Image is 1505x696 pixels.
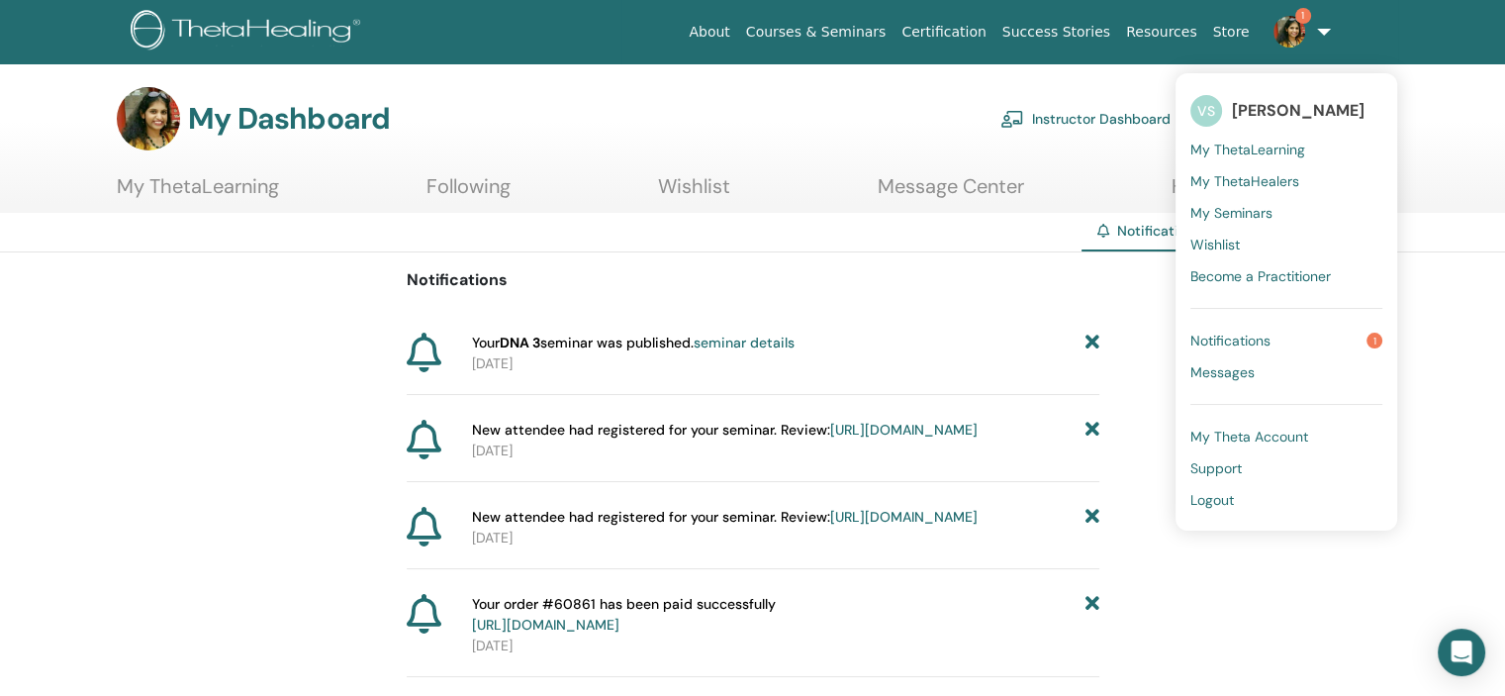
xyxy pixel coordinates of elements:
[1190,165,1382,197] a: My ThetaHealers
[472,507,978,528] span: New attendee had registered for your seminar. Review:
[1190,332,1270,349] span: Notifications
[1190,141,1305,158] span: My ThetaLearning
[188,101,390,137] h3: My Dashboard
[117,87,180,150] img: default.jpg
[472,528,1099,548] p: [DATE]
[1172,174,1331,213] a: Help & Resources
[1295,8,1311,24] span: 1
[117,174,279,213] a: My ThetaLearning
[1190,452,1382,484] a: Support
[1190,484,1382,516] a: Logout
[830,421,978,439] a: [URL][DOMAIN_NAME]
[1000,110,1024,128] img: chalkboard-teacher.svg
[1232,100,1364,121] span: [PERSON_NAME]
[1190,204,1272,222] span: My Seminars
[1273,16,1305,48] img: default.jpg
[894,14,993,50] a: Certification
[658,174,730,213] a: Wishlist
[426,174,511,213] a: Following
[1190,88,1382,134] a: VS[PERSON_NAME]
[830,508,978,526] a: [URL][DOMAIN_NAME]
[1118,14,1205,50] a: Resources
[1190,260,1382,292] a: Become a Practitioner
[472,441,1099,461] p: [DATE]
[1190,229,1382,260] a: Wishlist
[1190,421,1382,452] a: My Theta Account
[131,10,367,54] img: logo.png
[1438,629,1485,676] div: Open Intercom Messenger
[1190,491,1234,509] span: Logout
[1117,222,1201,240] span: Notifications
[681,14,737,50] a: About
[407,268,1099,292] p: Notifications
[1190,95,1222,127] span: VS
[1190,325,1382,356] a: Notifications1
[472,594,776,636] span: Your order #60861 has been paid successfully
[472,353,1099,374] p: [DATE]
[1366,333,1382,348] span: 1
[1190,363,1255,381] span: Messages
[1190,134,1382,165] a: My ThetaLearning
[472,420,978,441] span: New attendee had registered for your seminar. Review:
[500,334,540,351] strong: DNA 3
[694,334,795,351] a: seminar details
[1176,73,1397,531] ul: 1
[472,616,619,634] a: [URL][DOMAIN_NAME]
[1190,428,1308,446] span: My Theta Account
[472,333,795,353] span: Your seminar was published.
[738,14,894,50] a: Courses & Seminars
[472,636,1099,656] p: [DATE]
[1190,267,1331,285] span: Become a Practitioner
[1190,172,1299,190] span: My ThetaHealers
[1190,459,1242,477] span: Support
[1190,236,1240,253] span: Wishlist
[1190,356,1382,388] a: Messages
[994,14,1118,50] a: Success Stories
[1190,197,1382,229] a: My Seminars
[1000,97,1171,141] a: Instructor Dashboard
[1205,14,1258,50] a: Store
[878,174,1024,213] a: Message Center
